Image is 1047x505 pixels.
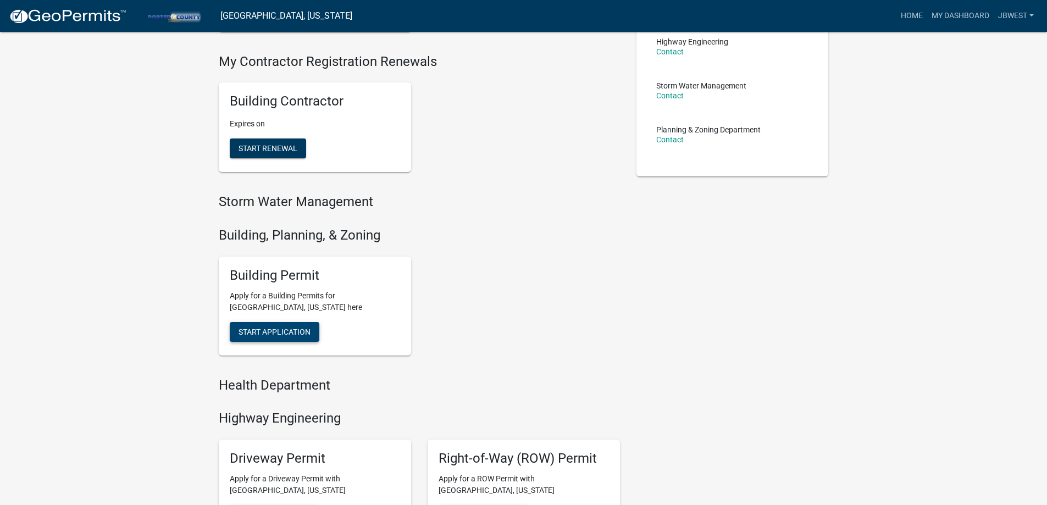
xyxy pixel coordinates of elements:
h5: Right-of-Way (ROW) Permit [439,451,609,467]
p: Apply for a Building Permits for [GEOGRAPHIC_DATA], [US_STATE] here [230,290,400,313]
a: jbwest [994,5,1038,26]
h5: Building Permit [230,268,400,284]
p: Apply for a ROW Permit with [GEOGRAPHIC_DATA], [US_STATE] [439,473,609,496]
button: Start Renewal [230,138,306,158]
a: Home [896,5,927,26]
span: Start Renewal [239,144,297,153]
wm-registration-list-section: My Contractor Registration Renewals [219,54,620,181]
h4: Building, Planning, & Zoning [219,227,620,243]
a: Contact [656,135,684,144]
a: [GEOGRAPHIC_DATA], [US_STATE] [220,7,352,25]
h5: Building Contractor [230,93,400,109]
h4: Storm Water Management [219,194,620,210]
img: Porter County, Indiana [135,8,212,23]
h4: Highway Engineering [219,410,620,426]
h4: My Contractor Registration Renewals [219,54,620,70]
h4: Health Department [219,378,620,393]
h5: Driveway Permit [230,451,400,467]
p: Storm Water Management [656,82,746,90]
button: Start Application [230,322,319,342]
p: Highway Engineering [656,38,728,46]
a: My Dashboard [927,5,994,26]
p: Apply for a Driveway Permit with [GEOGRAPHIC_DATA], [US_STATE] [230,473,400,496]
p: Expires on [230,118,400,130]
p: Planning & Zoning Department [656,126,761,134]
a: Contact [656,91,684,100]
a: Contact [656,47,684,56]
span: Start Application [239,327,311,336]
